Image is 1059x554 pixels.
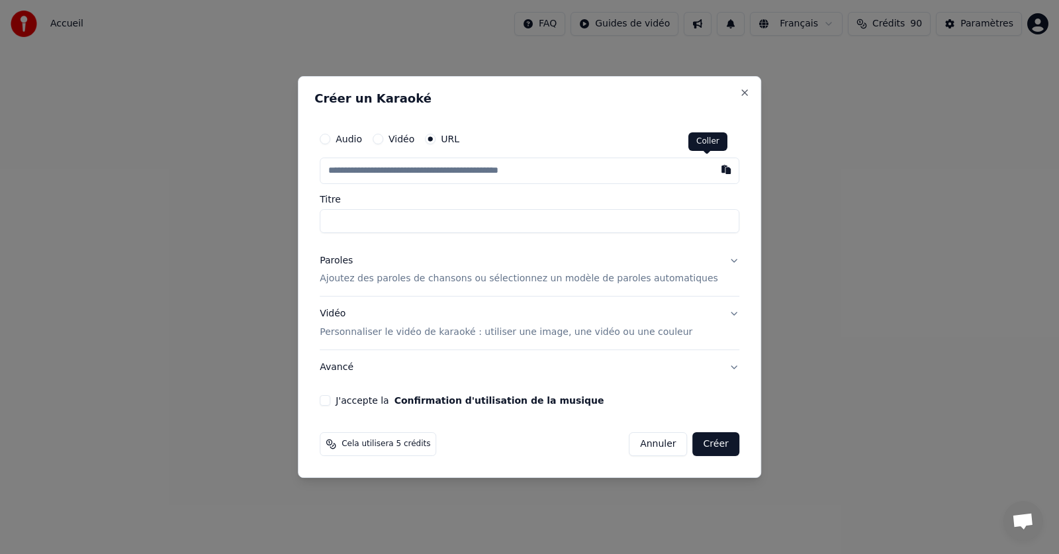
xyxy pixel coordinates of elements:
[320,244,739,297] button: ParolesAjoutez des paroles de chansons ou sélectionnez un modèle de paroles automatiques
[441,134,459,144] label: URL
[394,396,604,405] button: J'accepte la
[320,195,739,204] label: Titre
[336,134,362,144] label: Audio
[314,93,745,105] h2: Créer un Karaoké
[629,432,687,456] button: Annuler
[342,439,430,449] span: Cela utilisera 5 crédits
[693,432,739,456] button: Créer
[336,396,604,405] label: J'accepte la
[320,350,739,385] button: Avancé
[320,254,353,267] div: Paroles
[320,308,692,340] div: Vidéo
[688,132,727,151] div: Coller
[320,297,739,350] button: VidéoPersonnaliser le vidéo de karaoké : utiliser une image, une vidéo ou une couleur
[320,273,718,286] p: Ajoutez des paroles de chansons ou sélectionnez un modèle de paroles automatiques
[320,326,692,339] p: Personnaliser le vidéo de karaoké : utiliser une image, une vidéo ou une couleur
[389,134,414,144] label: Vidéo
